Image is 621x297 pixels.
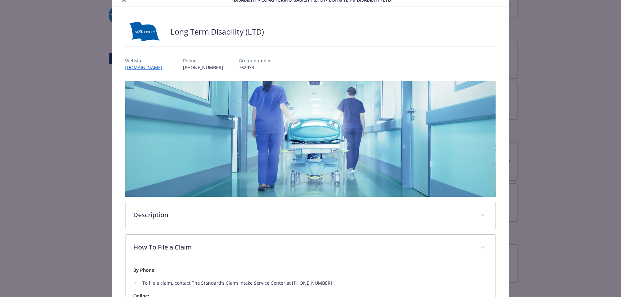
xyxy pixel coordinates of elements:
h2: Long Term Disability (LTD) [170,26,264,37]
img: banner [125,81,496,197]
p: Group number [239,57,271,64]
strong: By Phone: [133,267,156,273]
p: How To File a Claim [133,242,473,252]
div: Description [125,202,496,229]
p: [PHONE_NUMBER] [183,64,223,71]
div: How To File a Claim [125,235,496,261]
li: To file a claim, contact The Standard's Claim Intake Service Center at [PHONE_NUMBER] [140,279,488,287]
img: Standard Insurance Company [125,22,164,41]
a: [DOMAIN_NAME] [125,64,168,70]
p: 762033 [239,64,271,71]
p: Description [133,210,473,220]
p: Website [125,57,168,64]
p: Phone [183,57,223,64]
